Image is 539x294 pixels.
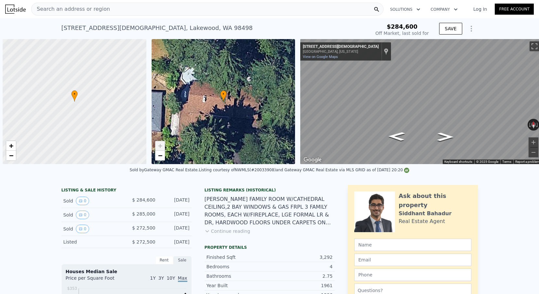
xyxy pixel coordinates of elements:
div: • [71,90,78,102]
a: Show location on map [384,48,388,55]
div: Listing courtesy of NWMLS (#20033908) and Gateway GMAC Real Estate via MLS GRID as of [DATE] 20:20 [199,168,409,172]
span: $ 284,600 [132,197,155,203]
div: [STREET_ADDRESS][DEMOGRAPHIC_DATA] , Lakewood , WA 98498 [61,23,253,33]
span: 10Y [167,275,175,281]
span: $284,600 [387,23,418,30]
button: Zoom out [529,147,538,157]
div: [DATE] [161,225,190,233]
path: Go West, 114th St SW [381,130,412,143]
span: 3Y [158,275,164,281]
button: Company [425,4,463,15]
input: Name [354,239,471,251]
button: View historical data [76,211,89,219]
button: Rotate counterclockwise [528,119,531,131]
path: Go East, 114th St SW [430,131,460,143]
button: View historical data [76,225,89,233]
div: [GEOGRAPHIC_DATA], [US_STATE] [303,49,379,54]
span: © 2025 Google [476,160,498,163]
a: Zoom in [155,141,165,151]
div: Sold [63,211,121,219]
a: Zoom out [6,151,16,161]
a: Open this area in Google Maps (opens a new window) [302,156,323,164]
button: Reset the view [531,119,536,131]
span: • [220,91,227,97]
div: 3,292 [270,254,333,260]
span: − [9,151,13,160]
div: Sold by Gateway GMAC Real Estate . [130,168,199,172]
div: 4 [270,263,333,270]
div: Off Market, last sold for [375,30,429,36]
div: [DATE] [161,239,190,245]
div: Listing Remarks (Historical) [205,188,335,193]
button: Keyboard shortcuts [444,160,472,164]
button: SAVE [439,23,462,35]
div: [STREET_ADDRESS][DEMOGRAPHIC_DATA] [303,44,379,49]
input: Phone [354,269,471,281]
div: Sale [173,256,192,264]
div: 1961 [270,282,333,289]
img: NWMLS Logo [404,168,409,173]
button: Show Options [465,22,478,35]
input: Email [354,254,471,266]
div: Sold [63,197,121,205]
span: $ 272,500 [132,239,155,245]
div: Bathrooms [207,273,270,279]
div: 2.75 [270,273,333,279]
div: Real Estate Agent [399,217,445,225]
div: Rent [155,256,173,264]
span: − [158,151,162,160]
a: Log In [465,6,495,12]
div: [DATE] [161,211,190,219]
span: Max [178,275,187,282]
div: [PERSON_NAME] FAMILY ROOM W/CATHEDRAL CEILING,2 BAY WINDOWS & GAS FRPL 3 FAMILY ROOMS, EACH W/FIR... [205,195,335,227]
div: • [220,90,227,102]
div: Listed [63,239,121,245]
button: Solutions [385,4,425,15]
a: View on Google Maps [303,55,338,59]
div: Siddhant Bahadur [399,210,452,217]
button: Continue reading [205,228,250,234]
img: Lotside [5,5,26,14]
span: 1Y [150,275,155,281]
button: Zoom in [529,137,538,147]
div: LISTING & SALE HISTORY [61,188,192,194]
img: Google [302,156,323,164]
div: Ask about this property [399,191,471,210]
div: Price per Square Foot [66,275,127,285]
span: $ 285,000 [132,211,155,217]
button: View historical data [76,197,89,205]
span: + [158,142,162,150]
div: Year Built [207,282,270,289]
div: Property details [205,245,335,250]
tspan: $353 [67,286,77,291]
div: Houses Median Sale [66,268,187,275]
a: Terms (opens in new tab) [502,160,511,163]
span: $ 272,500 [132,225,155,231]
span: + [9,142,13,150]
div: [DATE] [161,197,190,205]
a: Zoom in [6,141,16,151]
div: Bedrooms [207,263,270,270]
a: Zoom out [155,151,165,161]
span: • [71,91,78,97]
div: Finished Sqft [207,254,270,260]
span: Search an address or region [32,5,110,13]
div: Sold [63,225,121,233]
a: Free Account [495,4,534,15]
